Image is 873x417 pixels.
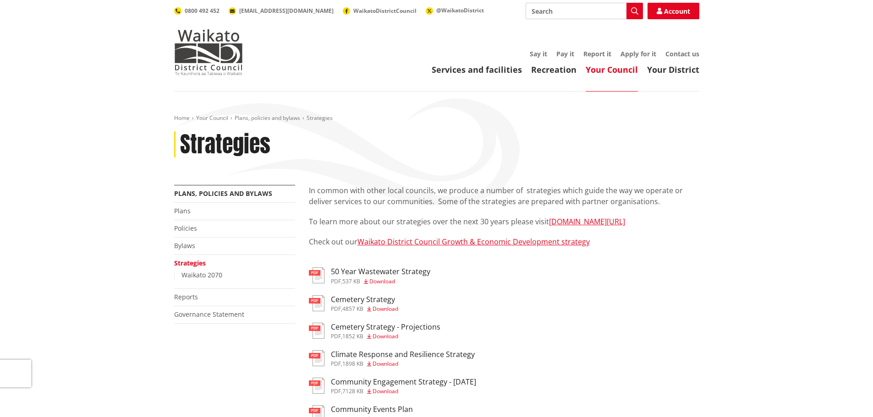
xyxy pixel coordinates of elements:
[185,7,220,15] span: 0800 492 452
[174,259,206,267] a: Strategies
[531,64,577,75] a: Recreation
[373,305,398,313] span: Download
[432,64,522,75] a: Services and facilities
[174,114,190,122] a: Home
[331,405,413,414] h3: Community Events Plan
[331,350,475,359] h3: Climate Response and Resilience Strategy
[647,64,699,75] a: Your District
[331,295,398,304] h3: Cemetery Strategy
[331,267,430,276] h3: 50 Year Wastewater Strategy
[174,206,191,215] a: Plans
[239,7,334,15] span: [EMAIL_ADDRESS][DOMAIN_NAME]
[331,387,341,395] span: pdf
[331,279,430,284] div: ,
[229,7,334,15] a: [EMAIL_ADDRESS][DOMAIN_NAME]
[331,277,341,285] span: pdf
[181,271,222,279] a: Waikato 2070
[357,237,590,247] a: Waikato District Council Growth & Economic Development strategy
[309,185,699,258] div: Check out our
[235,114,300,122] a: Plans, policies and bylaws
[309,216,699,227] p: To learn more about our strategies over the next 30 years please visit
[373,360,398,368] span: Download
[309,323,440,339] a: Cemetery Strategy - Projections pdf,1852 KB Download
[174,29,243,75] img: Waikato District Council - Te Kaunihera aa Takiwaa o Waikato
[331,334,440,339] div: ,
[331,360,341,368] span: pdf
[331,389,476,394] div: ,
[620,49,656,58] a: Apply for it
[583,49,611,58] a: Report it
[309,295,398,312] a: Cemetery Strategy pdf,4857 KB Download
[331,305,341,313] span: pdf
[331,378,476,386] h3: Community Engagement Strategy - [DATE]
[342,305,363,313] span: 4857 KB
[180,131,270,158] h1: Strategies
[174,310,244,319] a: Governance Statement
[331,361,475,367] div: ,
[174,224,197,233] a: Policies
[373,332,398,340] span: Download
[307,114,333,122] span: Strategies
[174,7,220,15] a: 0800 492 452
[369,277,395,285] span: Download
[309,323,324,339] img: document-pdf.svg
[549,217,625,227] a: [DOMAIN_NAME][URL]
[174,241,195,250] a: Bylaws
[586,64,638,75] a: Your Council
[342,277,360,285] span: 537 KB
[196,114,228,122] a: Your Council
[342,360,363,368] span: 1898 KB
[342,332,363,340] span: 1852 KB
[373,387,398,395] span: Download
[309,295,324,311] img: document-pdf.svg
[174,189,272,198] a: Plans, policies and bylaws
[343,7,417,15] a: WaikatoDistrictCouncil
[309,267,324,283] img: document-pdf.svg
[174,114,699,122] nav: breadcrumb
[331,332,341,340] span: pdf
[526,3,643,19] input: Search input
[309,185,699,207] p: In common with other local councils, we produce a number of strategies which guide the way we ope...
[426,6,484,14] a: @WaikatoDistrict
[530,49,547,58] a: Say it
[309,378,324,394] img: document-pdf.svg
[331,323,440,331] h3: Cemetery Strategy - Projections
[353,7,417,15] span: WaikatoDistrictCouncil
[309,350,475,367] a: Climate Response and Resilience Strategy pdf,1898 KB Download
[309,378,476,394] a: Community Engagement Strategy - [DATE] pdf,7128 KB Download
[309,267,430,284] a: 50 Year Wastewater Strategy pdf,537 KB Download
[309,350,324,366] img: document-pdf.svg
[556,49,574,58] a: Pay it
[648,3,699,19] a: Account
[436,6,484,14] span: @WaikatoDistrict
[174,292,198,301] a: Reports
[331,306,398,312] div: ,
[342,387,363,395] span: 7128 KB
[665,49,699,58] a: Contact us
